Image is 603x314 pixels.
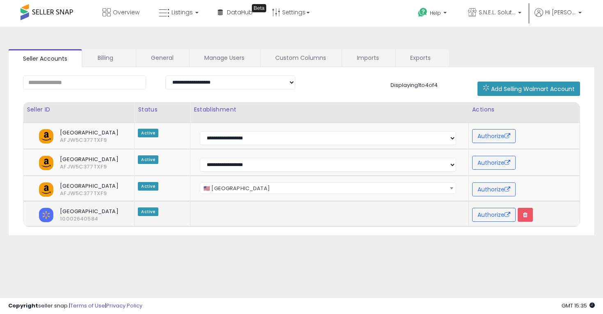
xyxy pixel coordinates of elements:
span: AFJW5C377TXF9 [54,163,66,171]
div: seller snap | | [8,302,142,310]
span: 10002640584 [54,215,66,223]
span: Add Selling Walmart Account [491,85,575,93]
span: [GEOGRAPHIC_DATA] [54,182,116,190]
span: [GEOGRAPHIC_DATA] [54,208,116,215]
span: Displaying 1 to 4 of 4 [391,81,438,89]
span: 🇺🇸 United States [200,183,456,194]
span: S.N.E.L. Solutions [479,8,516,16]
span: Active [138,129,158,137]
span: DataHub [227,8,253,16]
img: amazon.png [39,182,53,197]
span: Listings [171,8,193,16]
a: Billing [83,49,135,66]
span: [GEOGRAPHIC_DATA] [54,156,116,163]
strong: Copyright [8,302,38,309]
a: Manage Users [190,49,259,66]
a: Exports [395,49,448,66]
a: Terms of Use [70,302,105,309]
a: Imports [342,49,394,66]
button: Authorize [472,156,516,170]
span: AFJW5C377TXF9 [54,190,66,197]
span: Active [138,155,158,164]
div: Status [138,105,187,114]
a: Hi [PERSON_NAME] [534,8,582,27]
div: Establishment [194,105,465,114]
span: Active [138,207,158,216]
img: amazon.png [39,156,53,170]
a: General [136,49,188,66]
div: Tooltip anchor [252,4,266,12]
img: walmart.png [39,208,53,222]
button: Authorize [472,182,516,196]
span: Active [138,182,158,191]
i: Get Help [418,7,428,18]
a: Seller Accounts [8,49,82,67]
span: Overview [113,8,139,16]
span: AFJW5C377TXF9 [54,137,66,144]
a: Privacy Policy [106,302,142,309]
button: Authorize [472,129,516,143]
button: Add Selling Walmart Account [477,82,580,96]
a: Help [411,1,455,27]
span: Hi [PERSON_NAME] [545,8,576,16]
a: Custom Columns [260,49,341,66]
span: [GEOGRAPHIC_DATA] [54,129,116,137]
span: 2025-10-9 15:35 GMT [562,302,595,309]
img: amazon.png [39,129,53,143]
button: Authorize [472,208,516,222]
div: Actions [472,105,576,114]
span: Help [430,9,441,16]
div: Seller ID [27,105,131,114]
